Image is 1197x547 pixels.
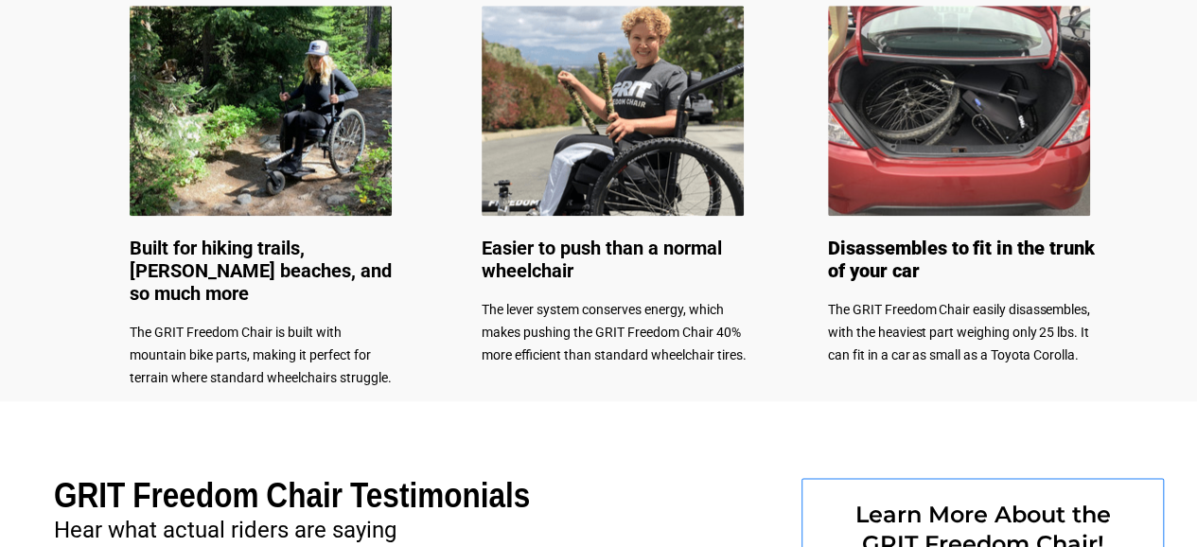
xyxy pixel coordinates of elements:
span: The GRIT Freedom Chair is built with mountain bike parts, making it perfect for terrain where sta... [130,325,392,385]
span: The lever system conserves energy, which makes pushing the GRIT Freedom Chair 40% more efficient ... [482,302,747,362]
input: Get more information [67,457,230,493]
span: Built for hiking trails, [PERSON_NAME] beaches, and so much more [130,237,392,305]
span: Hear what actual riders are saying [54,517,396,543]
span: Easier to push than a normal wheelchair [482,237,722,282]
span: Disassembles to fit in the trunk of your car [828,237,1094,282]
span: The GRIT Freedom Chair easily disassembles, with the heaviest part weighing only 25 lbs. It can f... [828,302,1090,362]
span: GRIT Freedom Chair Testimonials [54,476,530,515]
